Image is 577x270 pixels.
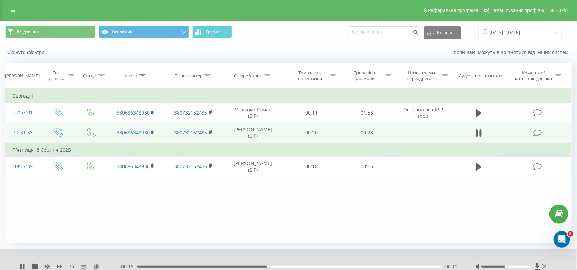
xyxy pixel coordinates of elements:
div: 11:31:53 [12,126,34,140]
td: [PERSON_NAME] (SIP) [222,156,284,176]
td: [PERSON_NAME] (SIP) [222,123,284,143]
div: Статус [83,73,97,79]
div: Accessibility label [505,265,508,268]
button: Основний [99,26,189,38]
div: Клієнт [125,73,138,79]
button: Експорт [424,26,461,39]
div: Тип дзвінка [47,70,66,82]
span: 1 x [69,263,74,270]
div: Співробітник [234,73,263,79]
td: 00:20 [284,123,339,143]
div: 12:52:01 [12,106,34,119]
span: Налаштування профілю [490,8,544,13]
button: Всі дзвінки [5,26,95,38]
div: Назва схеми переадресації [403,70,440,82]
div: Тривалість розмови [347,70,384,82]
div: 09:17:59 [12,160,34,173]
td: 00:16 [339,156,395,176]
span: 00:12 [445,263,458,270]
span: Вихід [556,8,568,13]
a: 380686348930 [117,129,150,136]
span: Всі дзвінки [17,29,39,35]
td: 00:18 [284,156,339,176]
a: 380686348930 [117,163,150,170]
a: 380732152435 [174,163,207,170]
span: 2 [568,231,573,237]
td: Сьогодні [6,89,572,103]
div: Тривалість очікування [291,70,328,82]
div: [PERSON_NAME] [5,73,40,79]
a: 380686348930 [117,109,150,116]
span: - 00:16 [119,263,137,270]
td: 01:53 [339,103,395,123]
td: 00:28 [339,123,395,143]
span: Графік [206,30,219,34]
a: Коли дані можуть відрізнятися вiд інших систем [453,49,572,55]
div: Коментар/категорія дзвінка [513,70,554,82]
td: 00:11 [284,103,339,123]
td: Мельник Роман (SIP) [222,103,284,123]
input: Пошук за номером [348,26,420,39]
td: П’ятниця, 8 Серпня 2025 [6,143,572,157]
iframe: Intercom live chat [554,231,570,248]
button: Скинути фільтри [5,49,48,55]
td: Основна без RSP mob [395,103,452,123]
div: Accessibility label [267,265,269,268]
div: Бізнес номер [174,73,203,79]
a: 380732152435 [174,129,207,136]
button: Графік [192,26,232,38]
span: Реферальна програма [428,8,479,13]
a: 380732152435 [174,109,207,116]
div: Аудіозапис розмови [459,73,503,79]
